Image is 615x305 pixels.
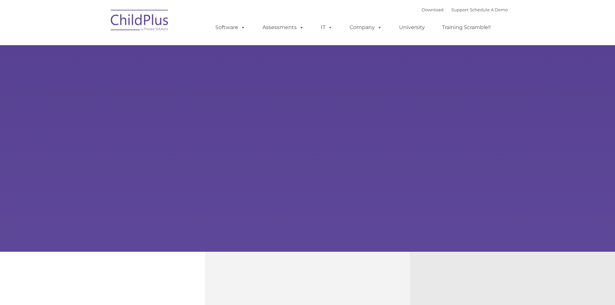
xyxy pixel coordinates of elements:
[422,7,508,12] font: |
[393,21,431,34] a: University
[108,5,172,37] img: ChildPlus by Procare Solutions
[436,21,497,34] a: Training Scramble!!
[422,7,444,12] a: Download
[451,7,468,12] a: Support
[209,21,252,34] a: Software
[470,7,508,12] a: Schedule A Demo
[256,21,310,34] a: Assessments
[343,21,388,34] a: Company
[314,21,339,34] a: IT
